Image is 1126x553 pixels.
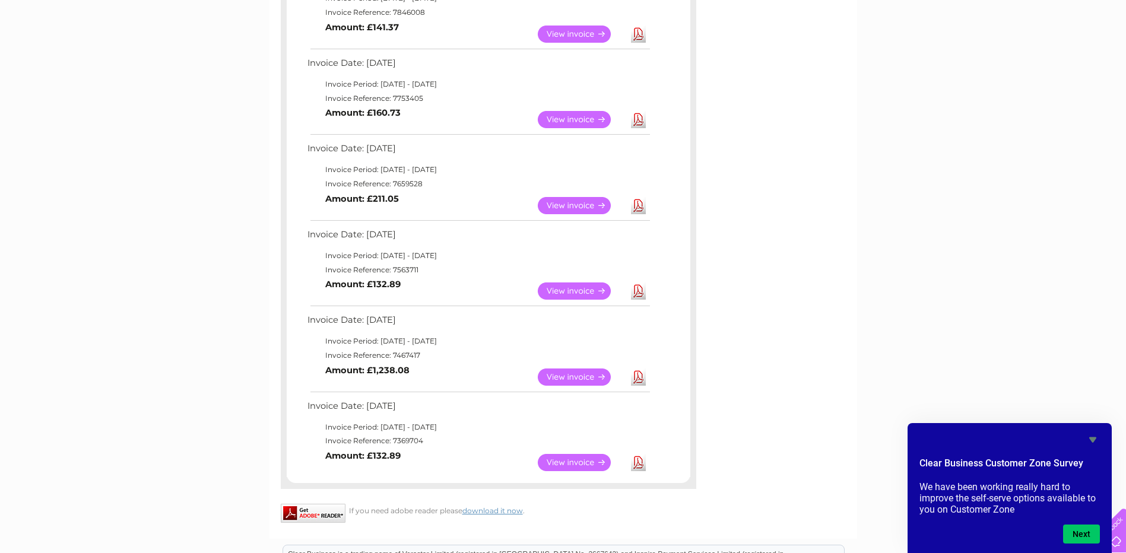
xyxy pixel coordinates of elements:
a: Download [631,368,646,386]
td: Invoice Period: [DATE] - [DATE] [305,163,652,177]
button: Next question [1063,525,1100,544]
a: Download [631,197,646,214]
a: Download [631,454,646,471]
a: Water [917,50,940,59]
p: We have been working really hard to improve the self-serve options available to you on Customer Zone [919,481,1100,515]
td: Invoice Reference: 7846008 [305,5,652,20]
div: Clear Business Customer Zone Survey [919,433,1100,544]
td: Invoice Period: [DATE] - [DATE] [305,77,652,91]
td: Invoice Period: [DATE] - [DATE] [305,334,652,348]
a: View [538,368,625,386]
a: Contact [1047,50,1076,59]
td: Invoice Date: [DATE] [305,398,652,420]
a: Log out [1087,50,1115,59]
h2: Clear Business Customer Zone Survey [919,456,1100,476]
b: Amount: £132.89 [325,450,401,461]
b: Amount: £160.73 [325,107,401,118]
td: Invoice Date: [DATE] [305,141,652,163]
b: Amount: £132.89 [325,279,401,290]
td: Invoice Reference: 7563711 [305,263,652,277]
a: 0333 014 3131 [902,6,984,21]
button: Hide survey [1086,433,1100,447]
td: Invoice Date: [DATE] [305,55,652,77]
td: Invoice Reference: 7467417 [305,348,652,363]
a: View [538,197,625,214]
td: Invoice Reference: 7659528 [305,177,652,191]
b: Amount: £141.37 [325,22,399,33]
a: Download [631,26,646,43]
a: download it now [462,506,523,515]
td: Invoice Reference: 7753405 [305,91,652,106]
img: logo.png [39,31,100,67]
td: Invoice Period: [DATE] - [DATE] [305,420,652,434]
b: Amount: £211.05 [325,193,399,204]
a: View [538,282,625,300]
a: Blog [1023,50,1040,59]
a: Download [631,282,646,300]
div: Clear Business is a trading name of Verastar Limited (registered in [GEOGRAPHIC_DATA] No. 3667643... [283,7,844,58]
td: Invoice Date: [DATE] [305,312,652,334]
b: Amount: £1,238.08 [325,365,410,376]
a: Download [631,111,646,128]
td: Invoice Period: [DATE] - [DATE] [305,249,652,263]
td: Invoice Reference: 7369704 [305,434,652,448]
a: Telecoms [980,50,1016,59]
a: View [538,26,625,43]
a: View [538,454,625,471]
td: Invoice Date: [DATE] [305,227,652,249]
a: View [538,111,625,128]
a: Energy [947,50,973,59]
div: If you need adobe reader please . [281,504,696,515]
